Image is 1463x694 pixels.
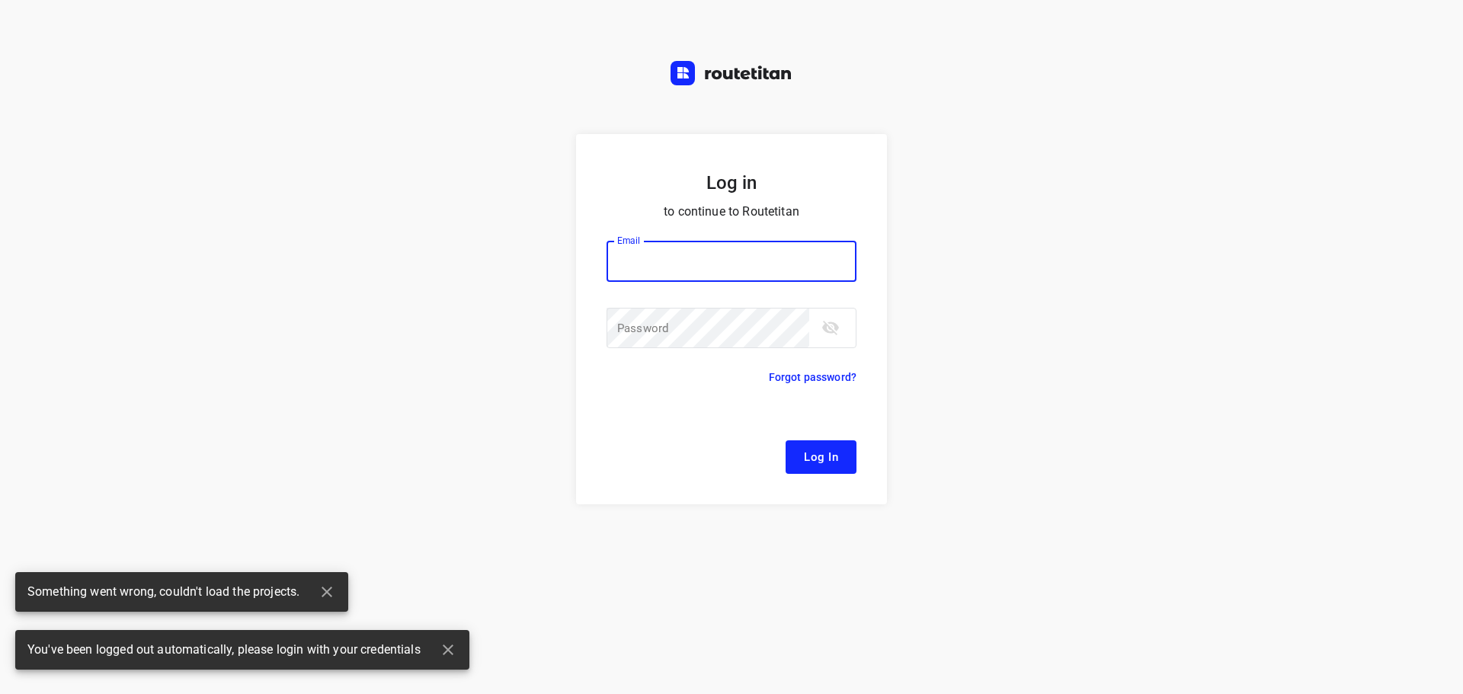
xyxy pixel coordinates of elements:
img: Routetitan [671,61,792,85]
button: Log In [786,440,856,474]
p: to continue to Routetitan [607,201,856,222]
h5: Log in [607,171,856,195]
span: Something went wrong, couldn't load the projects. [27,584,299,601]
span: Log In [804,447,838,467]
span: You've been logged out automatically, please login with your credentials [27,641,421,659]
button: toggle password visibility [815,312,846,343]
p: Forgot password? [769,368,856,386]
